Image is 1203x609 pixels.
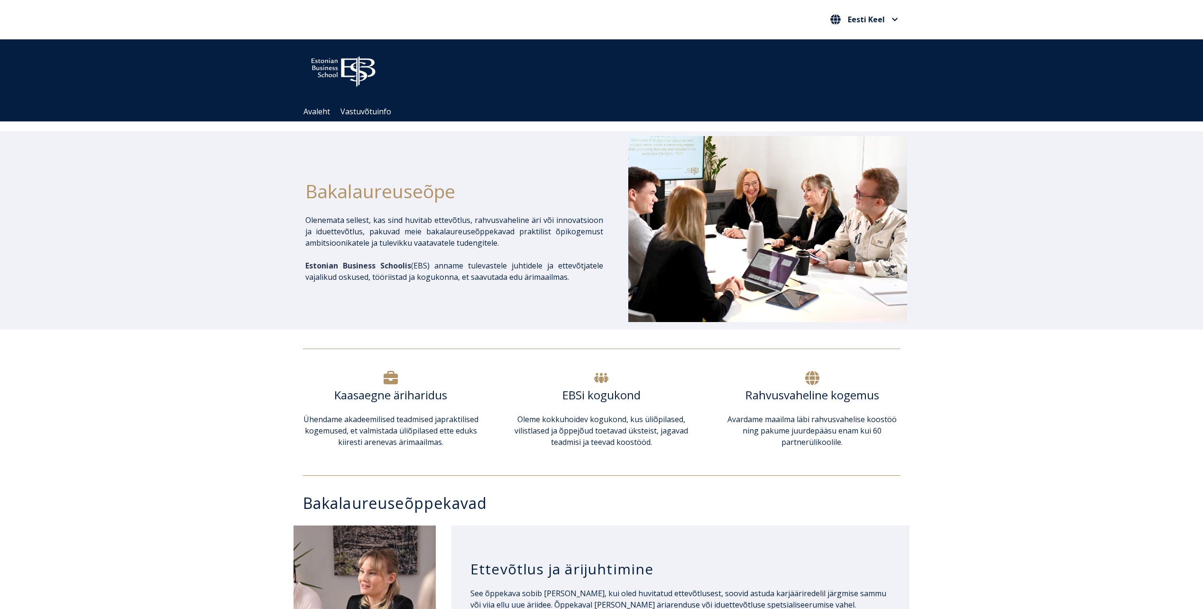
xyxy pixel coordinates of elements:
span: ( [305,260,413,271]
p: EBS) anname tulevastele juhtidele ja ettevõtjatele vajalikud oskused, tööriistad ja kogukonna, et... [305,260,603,283]
h3: Ettevõtlus ja ärijuhtimine [470,560,891,578]
a: Vastuvõtuinfo [340,106,391,117]
p: Avardame maailma läbi rahvusvahelise koostöö ning pakume juurdepääsu enam kui 60 partnerülikoolile. [724,414,900,448]
button: Eesti Keel [828,12,900,27]
h6: Kaasaegne äriharidus [303,388,479,402]
span: praktilised kogemused, et valmistada üliõpilased ette eduks kiiresti arenevas ärimaailmas. [305,414,478,447]
img: ebs_logo2016_white [303,49,384,90]
h6: EBSi kogukond [514,388,689,402]
img: Bakalaureusetudengid [628,136,907,322]
h3: Bakalaureuseõppekavad [303,495,910,511]
span: Estonian Business Schoolis [305,260,411,271]
a: Avaleht [303,106,330,117]
span: Oleme kokkuhoidev kogukond, kus üliõpilased, vilistlased ja õppejõud toetavad üksteist, jagavad t... [514,414,688,447]
span: Eesti Keel [848,16,885,23]
p: Olenemata sellest, kas sind huvitab ettevõtlus, rahvusvaheline äri või innovatsioon ja iduettevõt... [305,214,603,249]
span: Ühendame akadeemilised teadmised ja [303,414,441,424]
h1: Bakalaureuseõpe [305,177,603,205]
div: Navigation Menu [298,102,915,121]
h6: Rahvusvaheline kogemus [724,388,900,402]
nav: Vali oma keel [828,12,900,28]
